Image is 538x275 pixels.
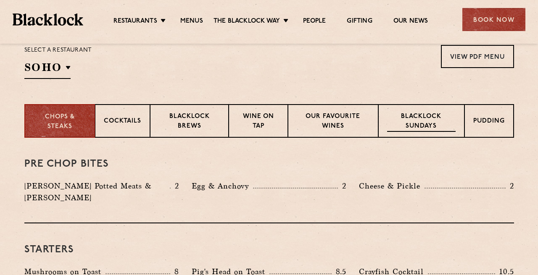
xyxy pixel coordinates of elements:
p: Chops & Steaks [34,113,86,131]
p: Our favourite wines [297,112,369,132]
a: Our News [393,17,428,26]
a: View PDF Menu [441,45,514,68]
p: Cheese & Pickle [359,180,425,192]
p: Wine on Tap [237,112,279,132]
p: Cocktails [104,117,141,127]
h3: Pre Chop Bites [24,159,514,170]
div: Book Now [462,8,525,31]
a: Gifting [347,17,372,26]
p: Pudding [473,117,505,127]
h2: SOHO [24,60,71,79]
p: 2 [338,181,346,191]
p: Blacklock Sundays [387,112,455,132]
p: Egg & Anchovy [192,180,253,192]
p: 2 [506,181,514,191]
p: Select a restaurant [24,45,92,56]
p: Blacklock Brews [159,112,220,132]
a: People [303,17,326,26]
h3: Starters [24,244,514,255]
p: [PERSON_NAME] Potted Meats & [PERSON_NAME] [24,180,170,204]
a: The Blacklock Way [214,17,280,26]
a: Restaurants [113,17,157,26]
a: Menus [180,17,203,26]
p: 2 [171,181,179,191]
img: BL_Textured_Logo-footer-cropped.svg [13,13,83,25]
